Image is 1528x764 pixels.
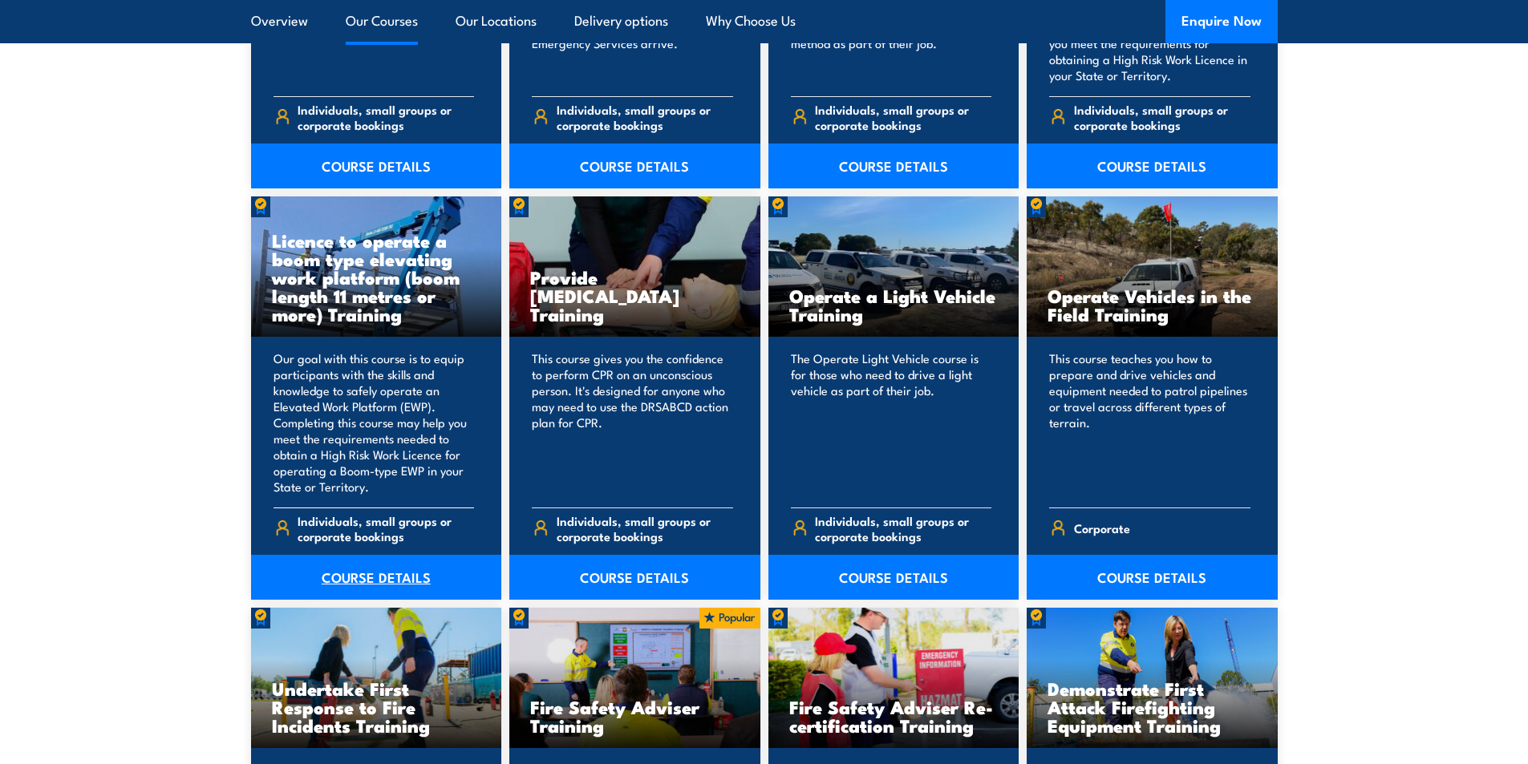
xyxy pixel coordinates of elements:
[815,102,991,132] span: Individuals, small groups or corporate bookings
[789,286,999,323] h3: Operate a Light Vehicle Training
[1048,679,1257,734] h3: Demonstrate First Attack Firefighting Equipment Training
[789,697,999,734] h3: Fire Safety Adviser Re-certification Training
[298,513,474,544] span: Individuals, small groups or corporate bookings
[1027,144,1278,188] a: COURSE DETAILS
[1027,555,1278,600] a: COURSE DETAILS
[1048,286,1257,323] h3: Operate Vehicles in the Field Training
[815,513,991,544] span: Individuals, small groups or corporate bookings
[298,102,474,132] span: Individuals, small groups or corporate bookings
[1049,350,1250,495] p: This course teaches you how to prepare and drive vehicles and equipment needed to patrol pipeline...
[251,144,502,188] a: COURSE DETAILS
[509,144,760,188] a: COURSE DETAILS
[768,555,1019,600] a: COURSE DETAILS
[272,231,481,323] h3: Licence to operate a boom type elevating work platform (boom length 11 metres or more) Training
[557,102,733,132] span: Individuals, small groups or corporate bookings
[557,513,733,544] span: Individuals, small groups or corporate bookings
[532,350,733,495] p: This course gives you the confidence to perform CPR on an unconscious person. It's designed for a...
[272,679,481,734] h3: Undertake First Response to Fire Incidents Training
[530,697,740,734] h3: Fire Safety Adviser Training
[509,555,760,600] a: COURSE DETAILS
[791,350,992,495] p: The Operate Light Vehicle course is for those who need to drive a light vehicle as part of their ...
[274,350,475,495] p: Our goal with this course is to equip participants with the skills and knowledge to safely operat...
[530,268,740,323] h3: Provide [MEDICAL_DATA] Training
[768,144,1019,188] a: COURSE DETAILS
[1074,515,1130,540] span: Corporate
[251,555,502,600] a: COURSE DETAILS
[1074,102,1250,132] span: Individuals, small groups or corporate bookings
